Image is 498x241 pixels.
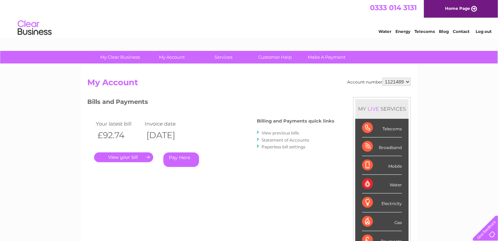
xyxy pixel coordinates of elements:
[439,29,449,34] a: Blog
[362,137,402,156] div: Broadband
[94,119,143,128] td: Your latest bill
[355,99,409,118] div: MY SERVICES
[262,137,309,143] a: Statement of Accounts
[87,78,411,91] h2: My Account
[453,29,469,34] a: Contact
[299,51,355,63] a: Make A Payment
[94,152,153,162] a: .
[87,97,334,109] h3: Bills and Payments
[476,29,492,34] a: Log out
[362,156,402,175] div: Mobile
[395,29,410,34] a: Energy
[143,128,192,142] th: [DATE]
[362,212,402,231] div: Gas
[362,193,402,212] div: Electricity
[414,29,435,34] a: Telecoms
[196,51,252,63] a: Services
[262,144,305,149] a: Paperless bill settings
[94,128,143,142] th: £92.74
[347,78,411,86] div: Account number
[92,51,148,63] a: My Clear Business
[163,152,199,167] a: Pay Here
[143,119,192,128] td: Invoice date
[257,118,334,124] h4: Billing and Payments quick links
[144,51,200,63] a: My Account
[17,18,52,38] img: logo.png
[366,106,380,112] div: LIVE
[362,175,402,193] div: Water
[362,119,402,137] div: Telecoms
[370,3,417,12] a: 0333 014 3131
[378,29,391,34] a: Water
[262,130,299,135] a: View previous bills
[247,51,303,63] a: Customer Help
